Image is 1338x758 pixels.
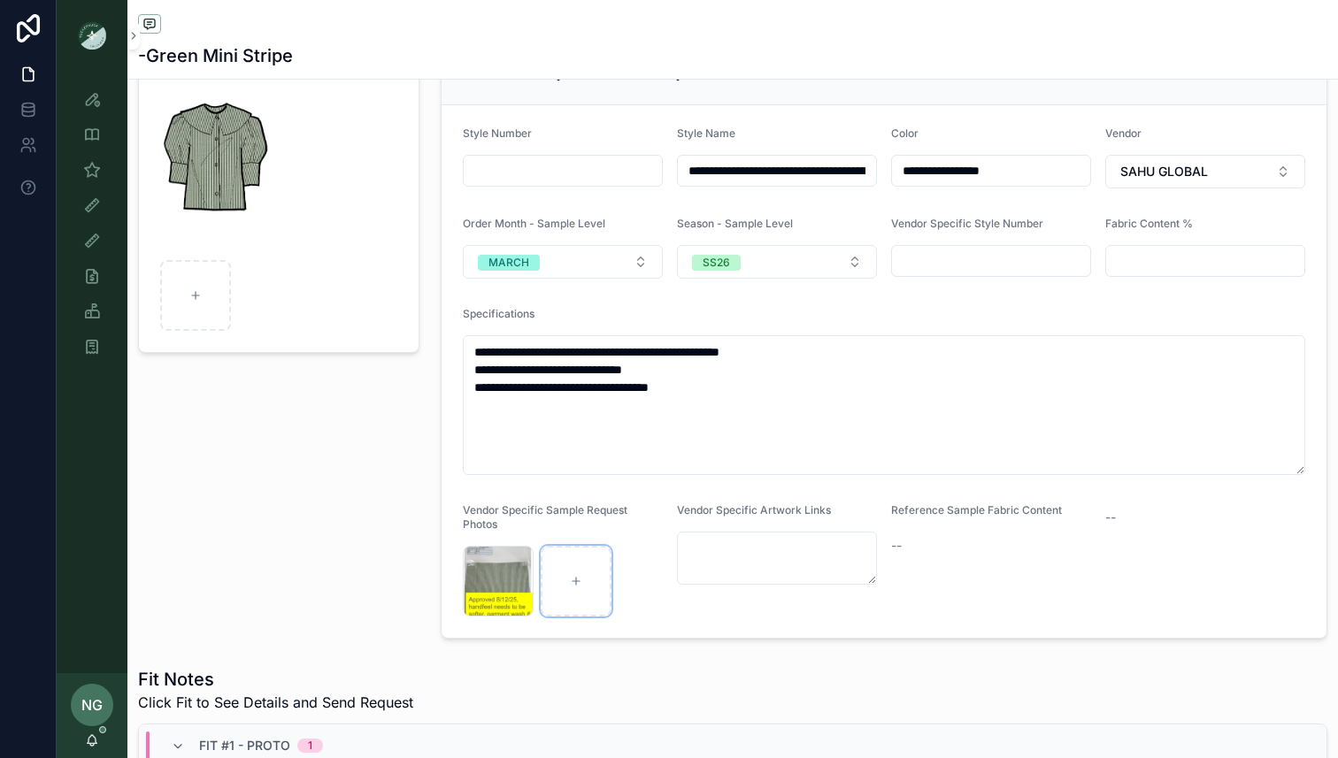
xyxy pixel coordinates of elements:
span: Click Fit to See Details and Send Request [138,692,413,713]
h1: Fit Notes [138,667,413,692]
span: Season - Sample Level [677,217,793,230]
span: Color [891,126,919,140]
span: Reference Sample Fabric Content [891,503,1062,517]
span: NG [81,694,103,716]
div: MARCH [488,255,529,271]
span: -- [1105,509,1116,526]
span: Vendor Specific Style Number [891,217,1043,230]
span: Style Number [463,126,532,140]
span: Specifications [463,307,534,320]
span: Order Month - Sample Level [463,217,605,230]
span: -- [891,537,902,555]
span: Vendor [1105,126,1142,140]
h1: -Green Mini Stripe [138,43,293,68]
span: SAHU GLOBAL [1120,163,1208,180]
span: Style Name [677,126,735,140]
button: Select Button [1105,155,1305,188]
span: Fit #1 - Proto [199,737,290,754]
button: Select Button [463,245,663,279]
span: Vendor Specific Sample Request Photos [463,503,627,531]
div: SS26 [703,255,730,271]
button: Select Button [677,245,877,279]
span: Vendor Specific Artwork Links [677,503,831,517]
div: 1 [308,739,312,753]
span: Fabric Content % [1105,217,1193,230]
img: App logo [78,21,106,50]
img: Peter-Pan-Collar-Blouse_green-stripe.png [160,83,272,253]
div: scrollable content [57,71,127,386]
